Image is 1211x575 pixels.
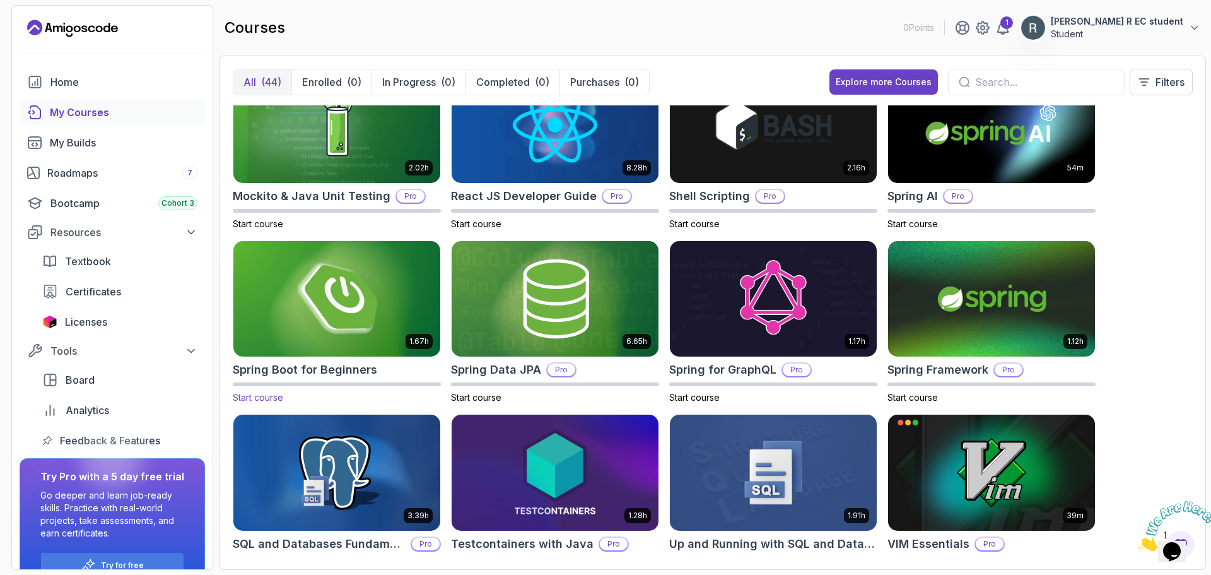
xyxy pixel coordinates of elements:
a: roadmaps [20,160,205,186]
iframe: chat widget [1133,496,1211,556]
button: All(44) [233,69,291,95]
img: Spring AI card [888,67,1095,183]
img: Spring for GraphQL card [670,241,877,357]
img: SQL and Databases Fundamentals card [233,415,440,531]
button: user profile image[PERSON_NAME] R EC studentStudent [1021,15,1201,40]
p: Enrolled [302,74,342,90]
div: Roadmaps [47,165,197,181]
a: board [35,367,205,393]
a: bootcamp [20,191,205,216]
a: 1 [995,20,1010,35]
button: Completed(0) [465,69,559,95]
button: Enrolled(0) [291,69,371,95]
span: Start course [669,392,720,403]
a: analytics [35,398,205,423]
p: In Progress [382,74,436,90]
a: certificates [35,279,205,304]
span: Start course [887,392,938,403]
p: 1.67h [409,336,429,347]
p: Pro [547,364,575,376]
div: My Courses [50,105,197,120]
span: Board [66,372,95,388]
h2: Spring Boot for Beginners [233,361,377,379]
h2: Shell Scripting [669,187,750,205]
p: 3.39h [407,511,429,521]
input: Search... [975,74,1114,90]
button: Explore more Courses [829,69,938,95]
span: Start course [233,218,283,229]
h2: React JS Developer Guide [451,187,597,205]
p: 54m [1067,163,1084,173]
p: Pro [412,538,440,550]
p: Pro [397,190,424,203]
img: React JS Developer Guide card [452,67,658,183]
p: 2.02h [409,163,429,173]
img: Shell Scripting card [670,67,877,183]
span: 7 [187,168,192,178]
h2: SQL and Databases Fundamentals [233,535,406,553]
div: Bootcamp [50,196,197,211]
div: (0) [535,74,549,90]
img: jetbrains icon [42,316,57,328]
img: Spring Framework card [888,241,1095,357]
button: Filters [1130,69,1193,95]
button: Tools [20,340,205,362]
h2: courses [225,18,285,38]
p: 1.17h [848,336,865,347]
span: Start course [233,392,283,403]
p: Filters [1155,74,1185,90]
span: Start course [451,218,501,229]
span: Textbook [65,254,111,269]
h2: Spring Data JPA [451,361,541,379]
button: In Progress(0) [371,69,465,95]
p: Go deeper and learn job-ready skills. Practice with real-world projects, take assessments, and ea... [40,489,184,540]
p: 39m [1067,511,1084,521]
a: builds [20,130,205,155]
span: Cohort 3 [161,198,194,208]
p: Pro [976,538,1003,550]
p: 1.91h [848,511,865,521]
div: (0) [624,74,639,90]
h2: Spring Framework [887,361,988,379]
img: VIM Essentials card [888,415,1095,531]
img: Chat attention grabber [5,5,83,55]
img: Mockito & Java Unit Testing card [233,67,440,183]
a: Try for free [101,560,144,571]
p: All [243,74,256,90]
span: 1 [5,5,10,16]
p: [PERSON_NAME] R EC student [1051,15,1183,28]
h2: Spring for GraphQL [669,361,776,379]
p: Pro [995,364,1022,376]
a: feedback [35,428,205,453]
button: Resources [20,221,205,244]
a: licenses [35,309,205,335]
p: 1.12h [1067,336,1084,347]
p: Purchases [570,74,619,90]
div: My Builds [50,135,197,150]
span: Start course [451,392,501,403]
a: Landing page [27,18,118,39]
span: Feedback & Features [60,433,160,448]
div: (0) [441,74,455,90]
p: 0 Points [903,21,934,34]
img: user profile image [1021,16,1045,40]
a: home [20,69,205,95]
p: Pro [603,190,631,203]
a: courses [20,100,205,125]
p: 6.65h [626,336,647,347]
div: (44) [261,74,281,90]
p: Student [1051,28,1183,40]
p: Pro [944,190,972,203]
h2: Testcontainers with Java [451,535,594,553]
h2: VIM Essentials [887,535,969,553]
span: Analytics [66,403,109,418]
a: textbook [35,249,205,274]
span: Start course [669,218,720,229]
button: Purchases(0) [559,69,649,95]
h2: Up and Running with SQL and Databases [669,535,877,553]
h2: Mockito & Java Unit Testing [233,187,390,205]
div: 1 [1000,16,1013,29]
